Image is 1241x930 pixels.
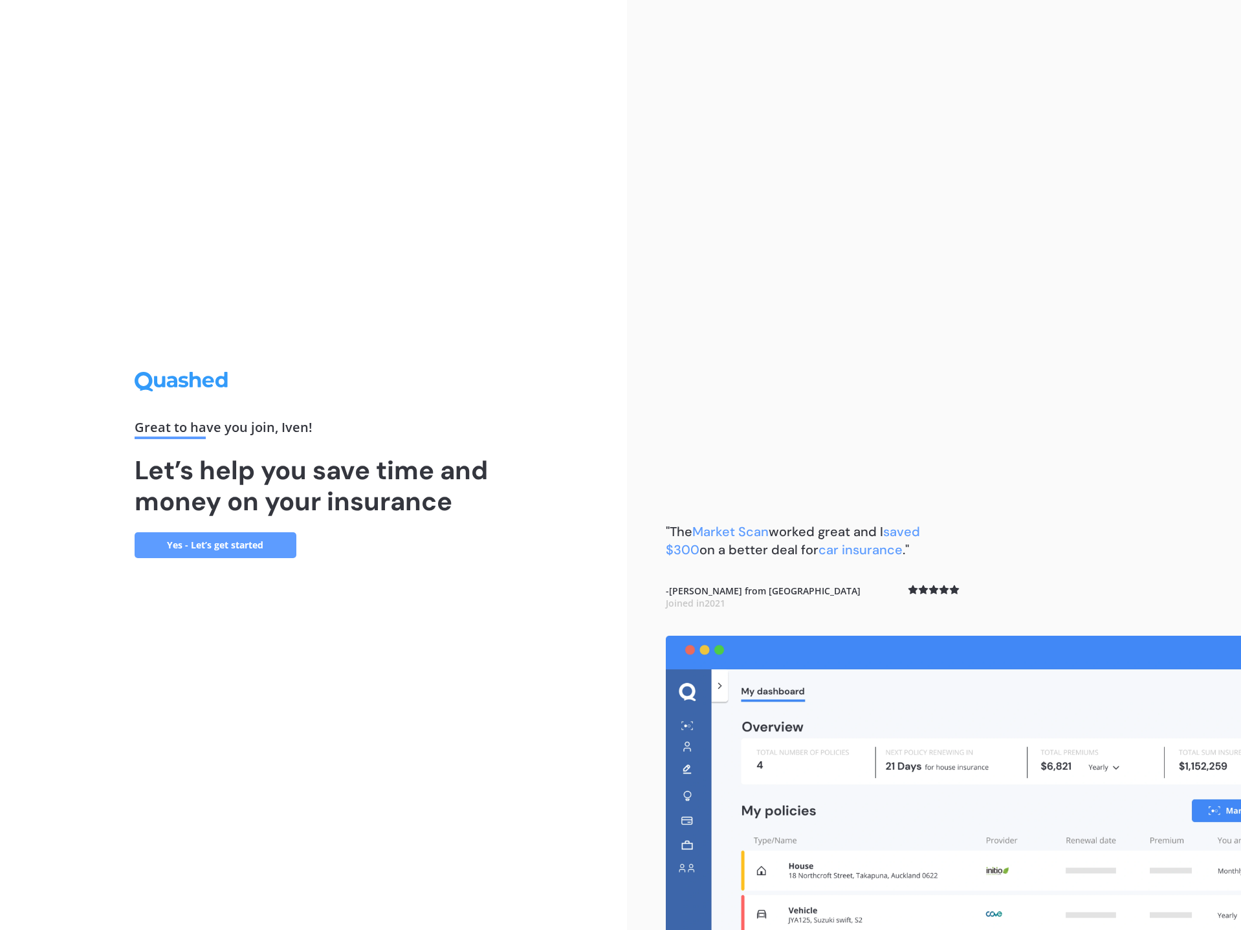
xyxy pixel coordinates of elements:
div: Great to have you join , Iven ! [135,421,493,439]
span: saved $300 [666,523,920,558]
span: Market Scan [692,523,769,540]
b: - [PERSON_NAME] from [GEOGRAPHIC_DATA] [666,585,861,610]
span: Joined in 2021 [666,597,725,609]
b: "The worked great and I on a better deal for ." [666,523,920,558]
a: Yes - Let’s get started [135,532,296,558]
h1: Let’s help you save time and money on your insurance [135,455,493,517]
img: dashboard.webp [666,636,1241,930]
span: car insurance [818,541,903,558]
